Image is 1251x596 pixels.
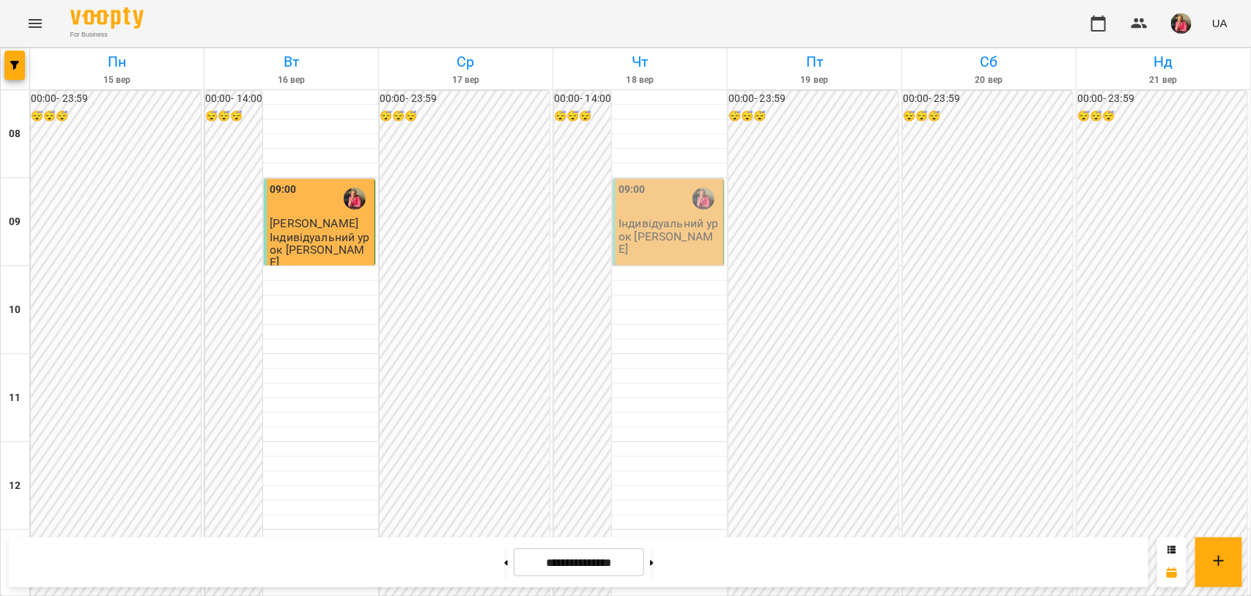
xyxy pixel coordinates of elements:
[344,188,366,210] img: Вольська Світлана Павлівна
[381,51,550,73] h6: Ср
[70,7,144,29] img: Voopty Logo
[270,216,358,230] span: [PERSON_NAME]
[904,73,1074,87] h6: 20 вер
[205,108,262,125] h6: 😴😴😴
[556,73,725,87] h6: 18 вер
[728,91,898,107] h6: 00:00 - 23:59
[205,91,262,107] h6: 00:00 - 14:00
[31,108,201,125] h6: 😴😴😴
[728,108,898,125] h6: 😴😴😴
[619,217,720,255] p: Індивідуальний урок [PERSON_NAME]
[1079,51,1248,73] h6: Нд
[9,478,21,494] h6: 12
[270,231,372,269] p: Індивідуальний урок [PERSON_NAME]
[18,6,53,41] button: Menu
[32,51,202,73] h6: Пн
[207,73,376,87] h6: 16 вер
[904,51,1074,73] h6: Сб
[554,108,611,125] h6: 😴😴😴
[380,91,550,107] h6: 00:00 - 23:59
[9,126,21,142] h6: 08
[619,182,646,198] label: 09:00
[1077,91,1247,107] h6: 00:00 - 23:59
[1077,108,1247,125] h6: 😴😴😴
[730,73,899,87] h6: 19 вер
[730,51,899,73] h6: Пт
[1079,73,1248,87] h6: 21 вер
[9,214,21,230] h6: 09
[9,302,21,318] h6: 10
[31,91,201,107] h6: 00:00 - 23:59
[9,390,21,406] h6: 11
[32,73,202,87] h6: 15 вер
[207,51,376,73] h6: Вт
[1206,10,1233,37] button: UA
[554,91,611,107] h6: 00:00 - 14:00
[270,182,297,198] label: 09:00
[380,108,550,125] h6: 😴😴😴
[903,91,1073,107] h6: 00:00 - 23:59
[70,30,144,40] span: For Business
[693,188,715,210] img: Вольська Світлана Павлівна
[1171,13,1192,34] img: c8ec532f7c743ac4a7ca2a244336a431.jpg
[1212,15,1228,31] span: UA
[556,51,725,73] h6: Чт
[903,108,1073,125] h6: 😴😴😴
[381,73,550,87] h6: 17 вер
